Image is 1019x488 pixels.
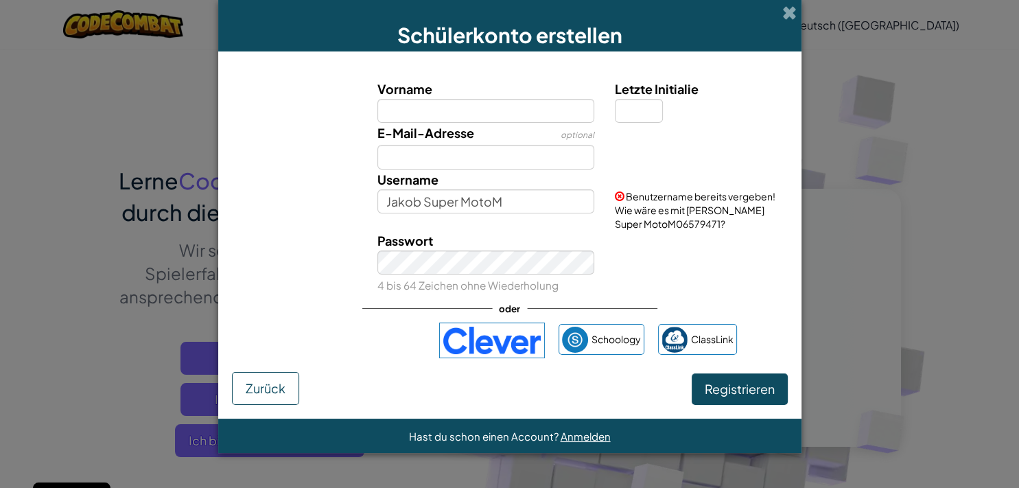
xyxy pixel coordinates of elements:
[246,380,285,396] span: Zurück
[592,329,641,349] span: Schoology
[692,373,788,405] button: Registrieren
[377,125,474,141] span: E-Mail-Adresse
[377,81,432,97] span: Vorname
[397,22,622,48] span: Schülerkonto erstellen
[377,279,559,292] small: 4 bis 64 Zeichen ohne Wiederholung
[276,325,432,356] iframe: Schaltfläche „Über Google anmelden“
[615,190,775,230] span: Benutzername bereits vergeben! Wie wäre es mit [PERSON_NAME] Super MotoM06579471?
[377,233,433,248] span: Passwort
[409,430,561,443] span: Hast du schon einen Account?
[615,81,699,97] span: Letzte Initialie
[561,130,594,140] span: optional
[691,329,734,349] span: ClassLink
[661,327,688,353] img: classlink-logo-small.png
[232,372,299,405] button: Zurück
[492,299,527,318] span: oder
[705,381,775,397] span: Registrieren
[377,172,438,187] span: Username
[562,327,588,353] img: schoology.png
[561,430,611,443] a: Anmelden
[283,325,425,356] div: Über Google anmelden. Wird in neuem Tab geöffnet.
[439,323,545,358] img: clever-logo-blue.png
